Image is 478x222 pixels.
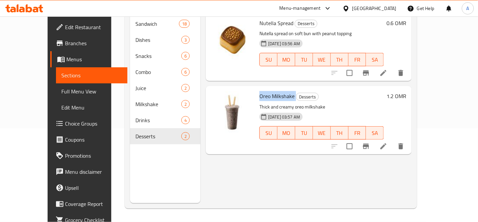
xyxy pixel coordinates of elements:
img: Nutella Spread [211,18,254,61]
p: Thick and creamy oreo milkshake [259,103,384,111]
a: Edit Restaurant [50,19,127,35]
span: Desserts [295,20,317,27]
span: Coverage Report [65,200,122,208]
button: WE [313,53,331,66]
button: SA [366,53,384,66]
button: TH [331,53,349,66]
div: items [181,68,190,76]
h6: 0.6 OMR [386,18,406,28]
div: items [181,100,190,108]
span: MO [280,55,293,65]
a: Sections [56,67,127,83]
a: Coverage Report [50,196,127,212]
span: Coupons [65,136,122,144]
a: Coupons [50,132,127,148]
span: Juice [135,84,181,92]
span: SA [369,55,381,65]
span: Promotions [65,152,122,160]
span: [DATE] 03:56 AM [265,41,303,47]
span: Desserts [296,93,318,101]
span: Edit Menu [61,103,122,112]
button: SA [366,126,384,140]
span: Drinks [135,116,181,124]
button: delete [393,138,409,154]
p: Nutella spread on soft bun with peanut topping [259,29,384,38]
div: Combo6 [130,64,200,80]
span: 6 [182,53,189,59]
span: 18 [179,21,189,27]
a: Promotions [50,148,127,164]
div: Drinks4 [130,112,200,128]
div: Desserts2 [130,128,200,144]
div: items [181,132,190,140]
div: Juice2 [130,80,200,96]
span: Select to update [343,139,357,153]
span: Oreo Milkshake [259,91,295,101]
button: TU [295,126,313,140]
span: Sandwich [135,20,179,28]
h6: 1.2 OMR [386,91,406,101]
span: Nutella Spread [259,18,293,28]
div: items [179,20,190,28]
span: TH [334,128,346,138]
div: items [181,84,190,92]
button: SU [259,53,278,66]
span: SU [262,55,275,65]
span: Desserts [135,132,181,140]
span: TU [298,55,310,65]
button: MO [278,126,295,140]
div: Snacks6 [130,48,200,64]
span: Select to update [343,66,357,80]
span: Combo [135,68,181,76]
a: Upsell [50,180,127,196]
a: Edit menu item [379,142,387,150]
span: Menu disclaimer [65,168,122,176]
button: FR [349,126,366,140]
button: delete [393,65,409,81]
a: Menu disclaimer [50,164,127,180]
span: FR [351,55,364,65]
div: Milkshake2 [130,96,200,112]
span: TU [298,128,310,138]
button: TH [331,126,349,140]
span: [DATE] 03:57 AM [265,114,303,120]
span: Choice Groups [65,120,122,128]
a: Branches [50,35,127,51]
button: TU [295,53,313,66]
a: Menus [50,51,127,67]
button: FR [349,53,366,66]
span: 3 [182,37,189,43]
span: Snacks [135,52,181,60]
span: SA [369,128,381,138]
span: A [467,5,469,12]
span: Milkshake [135,100,181,108]
nav: Menu sections [130,13,200,147]
span: MO [280,128,293,138]
img: Oreo Milkshake [211,91,254,134]
span: 2 [182,85,189,91]
span: Upsell [65,184,122,192]
span: 6 [182,69,189,75]
button: Branch-specific-item [358,138,374,154]
div: Menu-management [280,4,321,12]
span: 2 [182,101,189,107]
span: Full Menu View [61,87,122,95]
button: Branch-specific-item [358,65,374,81]
a: Edit Menu [56,99,127,116]
span: Edit Restaurant [65,23,122,31]
span: 4 [182,117,189,124]
a: Edit menu item [379,69,387,77]
div: Sandwich18 [130,16,200,32]
button: SU [259,126,278,140]
span: Sections [61,71,122,79]
div: [GEOGRAPHIC_DATA] [352,5,397,12]
span: 2 [182,133,189,140]
span: FR [351,128,364,138]
span: Dishes [135,36,181,44]
span: Branches [65,39,122,47]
